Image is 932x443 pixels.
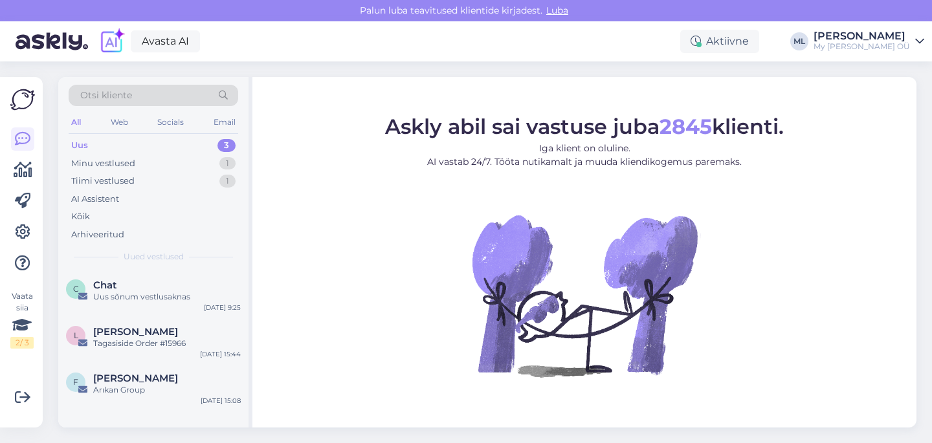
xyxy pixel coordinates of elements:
div: [PERSON_NAME] [814,31,910,41]
span: Chat [93,279,116,291]
div: All [69,114,83,131]
div: Vaata siia [10,290,34,349]
div: Kõik [71,210,90,223]
a: [PERSON_NAME]My [PERSON_NAME] OÜ [814,31,924,52]
div: Socials [155,114,186,131]
div: My [PERSON_NAME] OÜ [814,41,910,52]
div: 2 / 3 [10,337,34,349]
div: AI Assistent [71,193,119,206]
div: [DATE] 15:08 [201,396,241,405]
div: Uus sõnum vestlusaknas [93,291,241,303]
span: C [73,284,79,294]
img: explore-ai [98,28,126,55]
span: Askly abil sai vastuse juba klienti. [385,113,784,138]
div: Tagasiside Order #15966 [93,338,241,349]
img: Askly Logo [10,87,35,112]
a: Avasta AI [131,30,200,52]
div: 1 [219,157,236,170]
div: [DATE] 15:44 [200,349,241,359]
div: Minu vestlused [71,157,135,170]
div: Web [108,114,131,131]
p: Iga klient on oluline. AI vastab 24/7. Tööta nutikamalt ja muuda kliendikogemus paremaks. [385,141,784,168]
div: 1 [219,175,236,188]
div: Aktiivne [680,30,759,53]
div: Uus [71,139,88,152]
span: Luba [542,5,572,16]
div: Tiimi vestlused [71,175,135,188]
div: 3 [217,139,236,152]
div: [DATE] 9:25 [204,303,241,312]
span: Loore Emilie Raav [93,326,178,338]
b: 2845 [660,113,712,138]
img: No Chat active [468,178,701,411]
div: Email [211,114,238,131]
span: Otsi kliente [80,89,132,102]
div: Arıkan Group [93,384,241,396]
div: ML [790,32,808,50]
span: F [73,377,78,387]
span: Furkan İNANÇ [93,373,178,384]
span: L [74,330,78,340]
span: Uued vestlused [124,251,184,263]
div: Arhiveeritud [71,228,124,241]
